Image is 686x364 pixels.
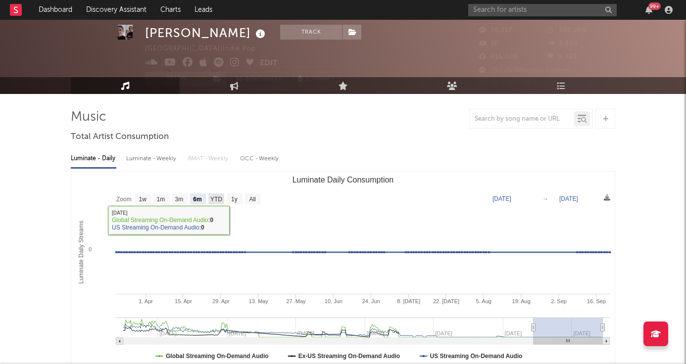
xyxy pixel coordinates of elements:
[293,176,394,184] text: Luminate Daily Consumption
[126,150,178,167] div: Luminate - Weekly
[433,298,459,304] text: 22. [DATE]
[479,67,577,74] span: 757,263 Monthly Listeners
[547,41,578,47] span: 2,889
[166,353,269,360] text: Global Streaming On-Demand Audio
[551,298,567,304] text: 2. Sep
[397,298,420,304] text: 8. [DATE]
[249,196,255,203] text: All
[193,196,201,203] text: 6m
[175,298,192,304] text: 15. Apr
[470,115,574,123] input: Search by song name or URL
[231,196,238,203] text: 1y
[145,43,267,55] div: [GEOGRAPHIC_DATA] | Indie Pop
[492,195,511,202] text: [DATE]
[479,41,499,47] span: 20
[175,196,184,203] text: 3m
[240,150,280,167] div: OCC - Weekly
[145,72,207,87] button: Track
[260,57,278,70] button: Edit
[210,196,222,203] text: YTD
[245,74,283,86] span: Benchmark
[286,298,306,304] text: 27. May
[430,353,522,360] text: US Streaming On-Demand Audio
[325,298,343,304] text: 10. Jun
[298,353,400,360] text: Ex-US Streaming On-Demand Audio
[468,4,617,16] input: Search for artists
[587,298,606,304] text: 16. Sep
[71,131,169,143] span: Total Artist Consumption
[139,196,147,203] text: 1w
[542,195,548,202] text: →
[476,298,491,304] text: 5. Aug
[293,72,340,87] button: Summary
[139,298,153,304] text: 1. Apr
[249,298,269,304] text: 13. May
[280,25,342,40] button: Track
[479,54,518,60] span: 416,000
[645,6,652,14] button: 99+
[648,2,661,10] div: 99 +
[512,298,531,304] text: 19. Aug
[145,25,268,41] div: [PERSON_NAME]
[89,246,92,252] text: 0
[71,150,116,167] div: Luminate - Daily
[78,221,85,283] text: Luminate Daily Streams
[362,298,380,304] text: 24. Jun
[212,298,230,304] text: 29. Apr
[479,27,512,34] span: 36,217
[547,27,587,34] span: 388,269
[231,72,288,87] a: Benchmark
[157,196,165,203] text: 1m
[116,196,132,203] text: Zoom
[559,195,578,202] text: [DATE]
[547,54,577,60] span: 9,723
